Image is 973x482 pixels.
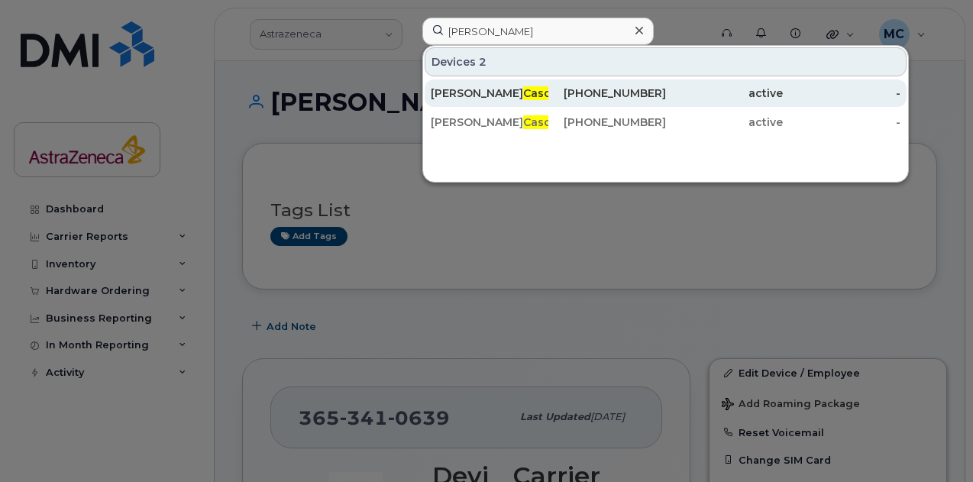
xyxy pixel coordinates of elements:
[666,86,784,101] div: active
[523,86,561,100] span: Casola
[548,86,666,101] div: [PHONE_NUMBER]
[425,108,907,136] a: [PERSON_NAME]Casola[PHONE_NUMBER]active-
[666,115,784,130] div: active
[548,115,666,130] div: [PHONE_NUMBER]
[425,47,907,76] div: Devices
[425,79,907,107] a: [PERSON_NAME]Casola[PHONE_NUMBER]active-
[783,86,900,101] div: -
[431,115,548,130] div: [PERSON_NAME]
[431,86,548,101] div: [PERSON_NAME]
[523,115,561,129] span: Casola
[783,115,900,130] div: -
[479,54,486,70] span: 2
